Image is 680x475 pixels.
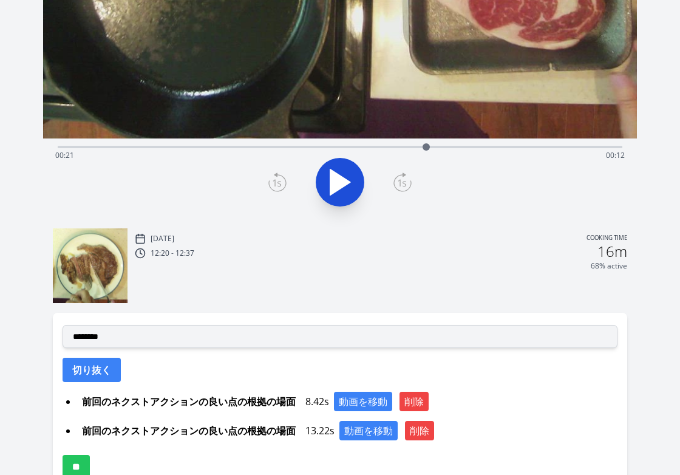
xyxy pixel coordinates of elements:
p: 12:20 - 12:37 [151,248,194,258]
p: [DATE] [151,234,174,244]
span: 00:12 [606,150,625,160]
span: 00:21 [55,150,74,160]
p: Cooking time [586,233,627,244]
span: 前回のネクストアクションの良い点の根拠の場面 [77,421,301,440]
p: 68% active [591,261,627,271]
button: 動画を移動 [339,421,398,440]
img: 250824162131_thumb.jpeg [53,228,127,303]
button: 削除 [399,392,429,411]
span: 前回のネクストアクションの良い点の根拠の場面 [77,392,301,411]
h2: 16m [597,244,627,259]
button: 削除 [405,421,434,440]
div: 8.42s [77,392,617,411]
button: 動画を移動 [334,392,392,411]
button: 切り抜く [63,358,121,382]
div: 13.22s [77,421,617,440]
